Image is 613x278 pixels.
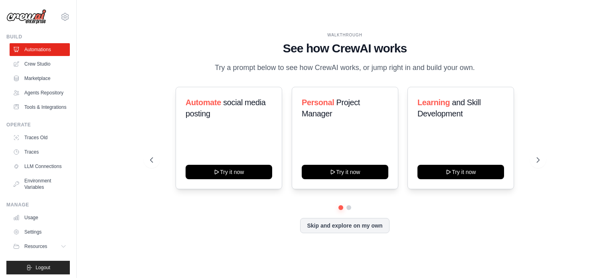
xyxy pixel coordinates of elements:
p: Try a prompt below to see how CrewAI works, or jump right in and build your own. [211,62,479,74]
a: Settings [10,226,70,238]
div: WALKTHROUGH [150,32,540,38]
a: Traces Old [10,131,70,144]
a: Traces [10,146,70,158]
a: Tools & Integrations [10,101,70,114]
span: Learning [417,98,450,107]
a: Automations [10,43,70,56]
a: Crew Studio [10,58,70,70]
a: Agents Repository [10,86,70,99]
span: Project Manager [302,98,360,118]
span: Personal [302,98,334,107]
button: Logout [6,261,70,274]
div: Build [6,34,70,40]
button: Skip and explore on my own [300,218,389,233]
div: Operate [6,122,70,128]
a: Marketplace [10,72,70,85]
button: Try it now [186,165,272,179]
a: Environment Variables [10,174,70,194]
button: Try it now [302,165,388,179]
span: Automate [186,98,221,107]
span: social media posting [186,98,266,118]
button: Try it now [417,165,504,179]
h1: See how CrewAI works [150,41,540,56]
div: Manage [6,202,70,208]
button: Resources [10,240,70,253]
img: Logo [6,9,46,24]
span: Logout [36,264,50,271]
a: Usage [10,211,70,224]
span: Resources [24,243,47,250]
a: LLM Connections [10,160,70,173]
span: and Skill Development [417,98,481,118]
